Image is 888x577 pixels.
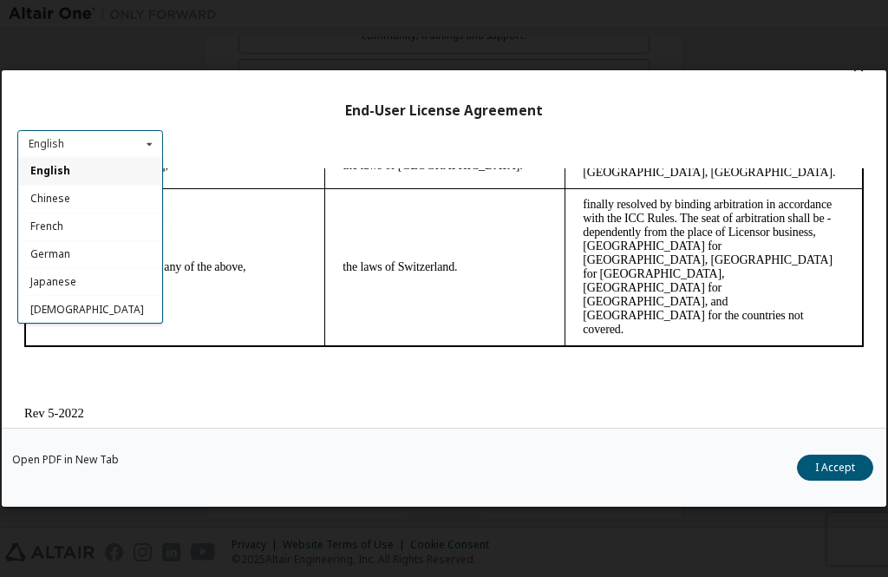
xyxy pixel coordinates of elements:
div: English [29,139,64,149]
span: Japanese [30,274,76,289]
td: the laws of Switzerland. [308,20,548,178]
td: finally resolved by binding arbitration in accordance with the ICC Rules. The seat of arbitration... [548,20,846,178]
button: I Accept [797,455,873,481]
span: Chinese [30,192,70,207]
a: Open PDF in New Tab [12,455,119,465]
span: English [30,164,70,179]
span: [DEMOGRAPHIC_DATA] [30,302,144,317]
span: French [30,220,63,234]
span: German [30,246,70,261]
div: End-User License Agreement [17,102,871,120]
footer: Rev 5-2022 [7,238,846,252]
td: a country not covered by any of the above, [8,20,308,178]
